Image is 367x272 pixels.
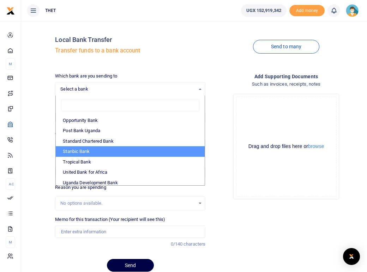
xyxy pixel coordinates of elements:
label: Amount you want to send [55,129,106,136]
input: UGX [55,139,205,151]
div: Open Intercom Messenger [343,248,360,265]
input: Enter extra information [55,225,205,237]
span: THET [42,7,59,14]
img: profile-user [346,4,359,17]
input: Enter account number [55,111,127,123]
li: Wallet ballance [238,4,290,17]
span: characters [183,241,205,247]
a: logo-small logo-large logo-large [6,8,15,13]
li: M [6,58,15,70]
li: Ac [6,178,15,190]
div: Drag and drop files here or [236,143,336,150]
li: Post Bank Uganda [56,125,205,136]
span: 0/140 [171,241,183,247]
li: M [6,236,15,248]
label: Phone number [55,156,84,163]
label: Memo for this transaction (Your recipient will see this) [55,216,165,223]
a: Add money [289,7,325,13]
h4: Local Bank Transfer [55,36,205,44]
span: Select a bank [60,86,195,93]
button: Send [107,259,154,272]
div: File Uploader [233,94,339,199]
li: Toup your wallet [289,5,325,17]
li: Opportunity Bank [56,115,205,126]
input: Enter phone number [55,166,127,178]
li: Standard Chartered Bank [56,136,205,147]
h5: Transfer funds to a bank account [55,47,205,54]
label: Reason you are spending [55,184,106,191]
li: Stanbic Bank [56,146,205,157]
img: logo-small [6,7,15,15]
span: UGX 152,919,342 [246,7,282,14]
li: Tropical Bank [56,157,205,167]
h4: Add supporting Documents [211,73,361,80]
a: profile-user [346,4,361,17]
label: Recipient's account number [55,102,111,109]
label: Which bank are you sending to [55,73,117,80]
span: Add money [289,5,325,17]
a: UGX 152,919,342 [241,4,287,17]
div: No options available. [60,200,195,207]
li: United Bank for Africa [56,167,205,178]
h4: Such as invoices, receipts, notes [211,80,361,88]
a: Send to many [253,40,319,54]
button: browse [308,144,324,149]
li: Uganda Development Bank [56,178,205,188]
